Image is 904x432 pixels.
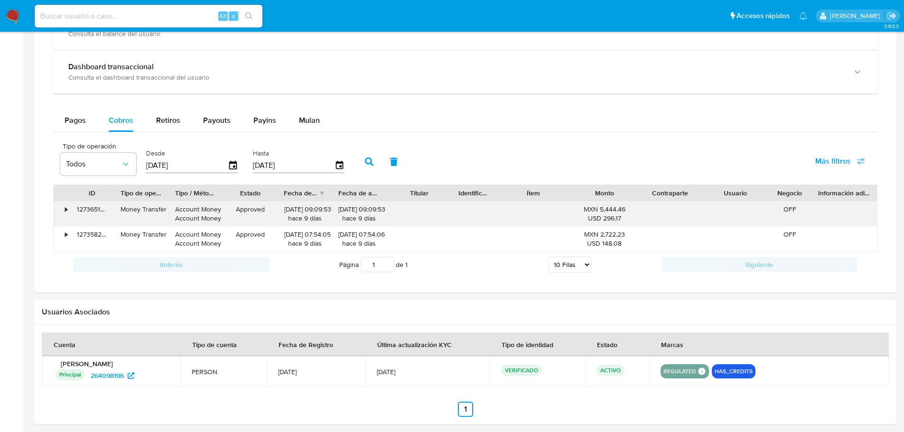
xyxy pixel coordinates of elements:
a: Salir [887,11,897,21]
h2: Usuarios Asociados [42,307,889,317]
a: Notificaciones [799,12,807,20]
span: 3.163.0 [884,22,899,30]
button: search-icon [239,9,259,23]
span: Alt [219,11,227,20]
span: s [232,11,235,20]
input: Buscar usuario o caso... [35,10,262,22]
p: erick.zarza@mercadolibre.com.mx [830,11,884,20]
span: Accesos rápidos [736,11,790,21]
